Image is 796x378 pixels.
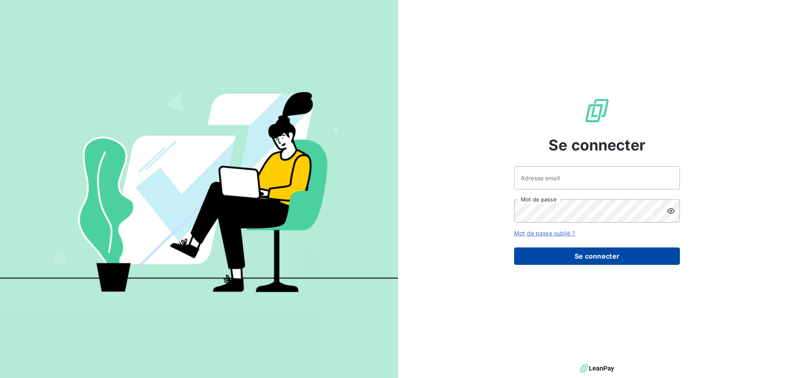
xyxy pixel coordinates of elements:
[548,134,646,156] span: Se connecter
[514,230,575,237] a: Mot de passe oublié ?
[584,97,610,124] img: Logo LeanPay
[580,362,614,375] img: logo
[514,166,680,189] input: placeholder
[514,247,680,265] button: Se connecter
